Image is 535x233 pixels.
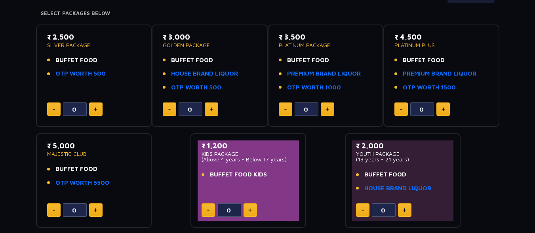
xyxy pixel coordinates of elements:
a: OTP WORTH 1000 [287,83,341,92]
img: plus [94,208,97,212]
img: minus [400,109,402,110]
p: YOUTH PACKAGE [356,151,450,157]
p: (Above 4 years - Below 17 years) [202,157,295,162]
img: minus [168,109,171,110]
img: plus [210,107,213,111]
p: GOLDEN PACKAGE [163,42,257,48]
p: ₹ 2,500 [47,32,141,42]
a: HOUSE BRAND LIQUOR [171,69,238,78]
a: HOUSE BRAND LIQUOR [364,184,431,193]
img: minus [284,109,287,110]
span: BUFFET FOOD [55,165,97,174]
span: BUFFET FOOD [364,170,406,179]
img: minus [362,210,364,211]
span: BUFFET FOOD [171,56,213,65]
span: BUFFET FOOD KIDS [210,170,267,179]
img: minus [207,210,209,211]
a: OTP WORTH 5500 [55,178,109,188]
p: SILVER PACKAGE [47,42,141,48]
img: plus [403,208,406,212]
img: minus [53,210,55,211]
p: KIDS PACKAGE [202,151,295,157]
a: OTP WORTH 500 [55,69,106,78]
span: BUFFET FOOD [55,56,97,65]
p: ₹ 2,000 [356,140,450,151]
span: BUFFET FOOD [403,56,445,65]
img: minus [53,109,55,110]
p: ₹ 5,000 [47,140,141,151]
img: plus [248,208,252,212]
h4: Select Packages Below [41,10,495,17]
img: plus [94,107,97,111]
img: plus [442,107,445,111]
a: OTP WORTH 500 [171,83,221,92]
img: plus [326,107,329,111]
p: ₹ 1,200 [202,140,295,151]
p: ₹ 4,500 [394,32,488,42]
p: (18 years - 21 years) [356,157,450,162]
p: PLATINUM PLUS [394,42,488,48]
span: BUFFET FOOD [287,56,329,65]
a: PREMIUM BRAND LIQUOR [287,69,361,78]
p: ₹ 3,000 [163,32,257,42]
a: OTP WORTH 1500 [403,83,456,92]
p: PLATINUM PACKAGE [279,42,373,48]
p: ₹ 3,500 [279,32,373,42]
a: PREMIUM BRAND LIQUOR [403,69,476,78]
p: MAJESTIC CLUB [47,151,141,157]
